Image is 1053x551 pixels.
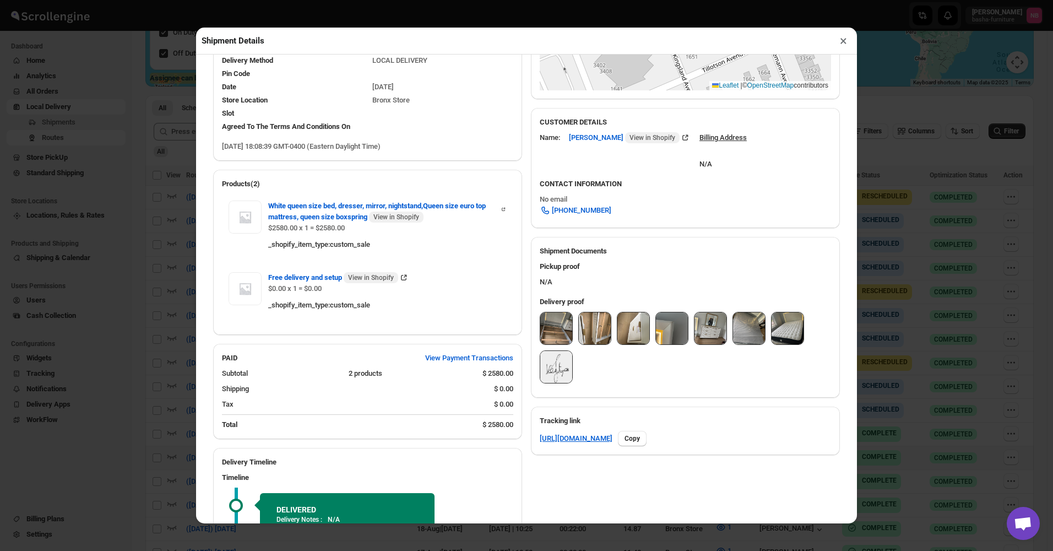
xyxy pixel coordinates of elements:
[1007,507,1040,540] a: Open chat
[712,82,739,89] a: Leaflet
[222,353,237,364] h2: PAID
[747,82,794,89] a: OpenStreetMap
[372,83,394,91] span: [DATE]
[629,133,675,142] span: View in Shopify
[540,261,831,272] h3: Pickup proof
[268,284,322,293] span: $0.00 x 1 = $0.00
[699,148,747,170] div: N/A
[656,312,688,344] img: vmeh0o2EWRWz58FAmyDYS2w.jpg
[372,56,427,64] span: LOCAL DELIVERY
[618,431,647,446] button: Copy
[425,353,513,364] span: View Payment Transactions
[741,82,742,89] span: |
[733,312,765,344] img: frAQuFdJRBAlru0g2SYZIWK.jpg
[222,109,234,117] span: Slot
[222,96,268,104] span: Store Location
[835,33,851,48] button: ×
[540,195,567,203] span: No email
[276,504,418,515] h2: DELIVERED
[419,349,520,367] button: View Payment Transactions
[540,246,831,257] h2: Shipment Documents
[222,383,485,395] div: Shipping
[569,132,680,143] span: [PERSON_NAME]
[531,257,840,292] div: N/A
[772,312,804,344] img: 6wm0g_DVqXiMqnMuK3NsVrd.jpg
[348,273,394,282] span: View in Shopify
[540,433,612,444] a: [URL][DOMAIN_NAME]
[579,312,611,344] img: jJXBcOieur4CKHSY5dRrH64.jpg
[229,272,262,305] img: Item
[482,368,513,379] div: $ 2580.00
[540,132,560,143] div: Name:
[552,205,611,216] span: [PHONE_NUMBER]
[373,213,419,222] span: View in Shopify
[222,122,350,131] span: Agreed To The Terms And Conditions On
[222,69,250,78] span: Pin Code
[540,117,831,128] h3: CUSTOMER DETAILS
[222,56,273,64] span: Delivery Method
[533,202,618,219] a: [PHONE_NUMBER]
[482,419,513,430] div: $ 2580.00
[372,96,410,104] span: Bronx Store
[540,351,572,383] img: CiMDEFUnGQggtJckdBSErVO.png
[276,515,322,524] p: Delivery Notes :
[268,272,398,283] span: Free delivery and setup
[694,312,726,344] img: nh58Ux02iBRnM0LrICS2Byy.jpg
[202,35,264,46] h2: Shipment Details
[328,515,340,524] p: N/A
[268,224,345,232] span: $2580.00 x 1 = $2580.00
[268,300,507,311] div: _shopify_item_type : custom_sale
[540,296,831,307] h3: Delivery proof
[222,179,513,190] h2: Products(2)
[222,83,236,91] span: Date
[494,383,513,395] div: $ 0.00
[222,420,237,429] b: Total
[229,201,262,234] img: Item
[625,434,640,443] span: Copy
[494,399,513,410] div: $ 0.00
[540,415,831,426] h3: Tracking link
[268,202,507,210] a: White queen size bed, dresser, mirror, nightstand,Queen size euro top mattress, queen size boxspr...
[268,201,500,223] span: White queen size bed, dresser, mirror, nightstand,Queen size euro top mattress, queen size boxspring
[268,273,409,282] a: Free delivery and setup View in Shopify
[699,133,747,142] u: Billing Address
[569,133,691,142] a: [PERSON_NAME] View in Shopify
[222,368,340,379] div: Subtotal
[222,472,513,483] h3: Timeline
[540,179,831,190] h3: CONTACT INFORMATION
[349,368,474,379] div: 2 products
[540,312,572,344] img: Be_bKJx71HD7YqnjownIIFt.jpg
[617,312,649,344] img: 908IpsyFXvhIsmys2I5oAF1.jpg
[222,457,513,468] h2: Delivery Timeline
[222,142,381,150] span: [DATE] 18:08:39 GMT-0400 (Eastern Daylight Time)
[268,239,507,250] div: _shopify_item_type : custom_sale
[222,399,485,410] div: Tax
[709,81,831,90] div: © contributors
